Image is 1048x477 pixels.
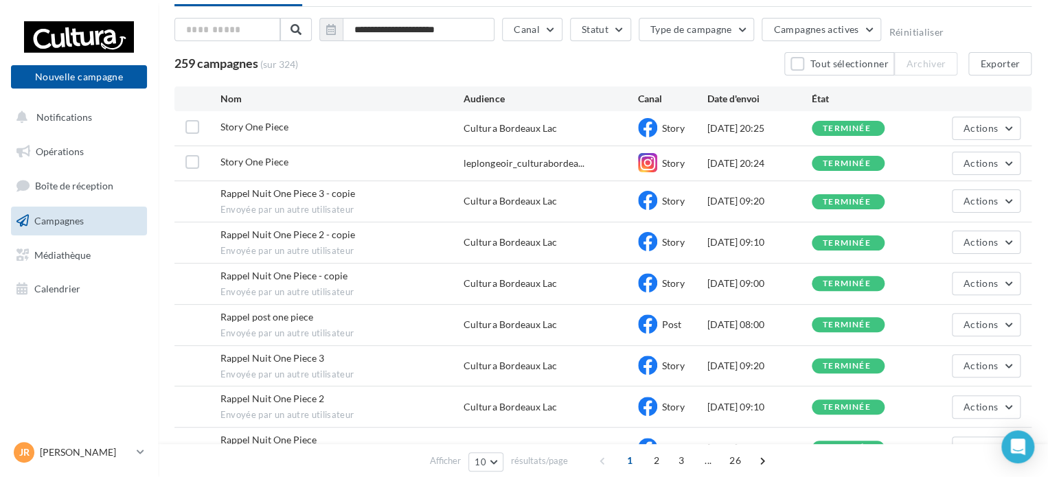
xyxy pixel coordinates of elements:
[823,403,871,412] div: terminée
[464,121,556,135] div: Cultura Bordeaux Lac
[707,194,812,208] div: [DATE] 09:20
[823,159,871,168] div: terminée
[19,445,30,459] span: JR
[464,441,556,455] div: Cultura Bordeaux Lac
[823,279,871,288] div: terminée
[964,360,998,371] span: Actions
[220,204,464,216] span: Envoyée par un autre utilisateur
[952,395,1021,419] button: Actions
[952,117,1021,140] button: Actions
[464,277,556,290] div: Cultura Bordeaux Lac
[662,277,685,289] span: Story
[8,241,150,270] a: Médiathèque
[894,52,957,75] button: Archiver
[34,215,84,226] span: Campagnes
[220,270,348,281] span: Rappel Nuit One Piece - copie
[662,236,685,248] span: Story
[812,92,916,106] div: État
[174,56,258,71] span: 259 campagnes
[670,450,692,472] span: 3
[502,18,562,41] button: Canal
[8,275,150,303] a: Calendrier
[260,58,298,71] span: (sur 324)
[952,231,1021,254] button: Actions
[639,18,755,41] button: Type de campagne
[823,198,871,207] div: terminée
[464,156,584,170] span: leplongeoir_culturabordea...
[964,277,998,289] span: Actions
[823,321,871,329] div: terminée
[220,434,317,445] span: Rappel Nuit One Piece
[707,156,812,170] div: [DATE] 20:24
[662,442,685,454] span: Story
[464,235,556,249] div: Cultura Bordeaux Lac
[34,283,80,294] span: Calendrier
[8,103,144,132] button: Notifications
[662,157,685,169] span: Story
[8,171,150,200] a: Boîte de réception
[823,362,871,371] div: terminée
[952,437,1021,460] button: Actions
[468,452,503,472] button: 10
[964,157,998,169] span: Actions
[662,318,681,330] span: Post
[11,439,147,465] a: JR [PERSON_NAME]
[952,354,1021,377] button: Actions
[724,450,747,472] span: 26
[475,456,486,467] span: 10
[964,318,998,330] span: Actions
[697,450,719,472] span: ...
[220,229,355,240] span: Rappel Nuit One Piece 2 - copie
[220,311,313,323] span: Rappel post one piece
[762,18,881,41] button: Campagnes actives
[952,272,1021,295] button: Actions
[8,207,150,235] a: Campagnes
[11,65,147,89] button: Nouvelle campagne
[1001,430,1034,463] div: Open Intercom Messenger
[220,156,288,167] span: Story One Piece
[889,27,944,38] button: Réinitialiser
[464,400,556,414] div: Cultura Bordeaux Lac
[34,248,91,260] span: Médiathèque
[964,195,998,207] span: Actions
[619,450,641,472] span: 1
[40,445,131,459] p: [PERSON_NAME]
[430,454,461,467] span: Afficher
[707,441,812,455] div: [DATE] 09:00
[784,52,894,75] button: Tout sélectionner
[964,122,998,134] span: Actions
[662,195,685,207] span: Story
[36,146,84,157] span: Opérations
[35,180,113,191] span: Boîte de réception
[464,359,556,373] div: Cultura Bordeaux Lac
[464,92,637,106] div: Audience
[638,92,707,106] div: Canal
[220,286,464,299] span: Envoyée par un autre utilisateur
[707,400,812,414] div: [DATE] 09:10
[220,352,324,364] span: Rappel Nuit One Piece 3
[464,194,556,208] div: Cultura Bordeaux Lac
[662,360,685,371] span: Story
[220,245,464,257] span: Envoyée par un autre utilisateur
[968,52,1032,75] button: Exporter
[220,393,324,404] span: Rappel Nuit One Piece 2
[823,239,871,248] div: terminée
[220,409,464,421] span: Envoyée par un autre utilisateur
[952,189,1021,213] button: Actions
[8,137,150,166] a: Opérations
[707,121,812,135] div: [DATE] 20:25
[570,18,631,41] button: Statut
[952,313,1021,336] button: Actions
[36,111,92,123] span: Notifications
[707,92,812,106] div: Date d'envoi
[220,327,464,340] span: Envoyée par un autre utilisateur
[707,318,812,331] div: [DATE] 08:00
[707,359,812,373] div: [DATE] 09:20
[773,23,858,35] span: Campagnes actives
[220,369,464,381] span: Envoyée par un autre utilisateur
[220,121,288,132] span: Story One Piece
[662,122,685,134] span: Story
[220,92,464,106] div: Nom
[707,277,812,290] div: [DATE] 09:00
[823,124,871,133] div: terminée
